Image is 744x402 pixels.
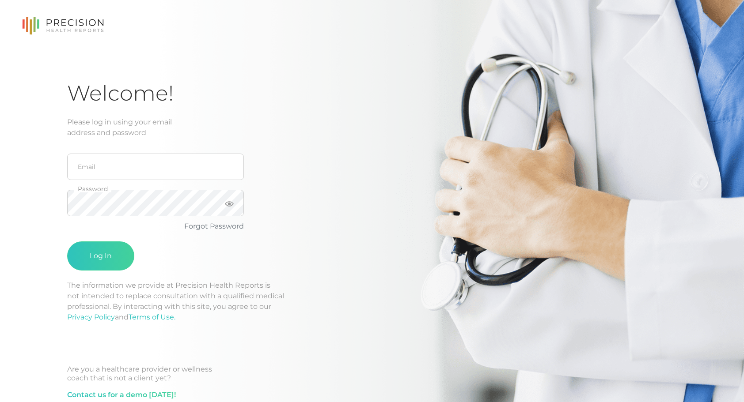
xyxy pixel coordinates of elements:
[67,365,677,383] div: Are you a healthcare provider or wellness coach that is not a client yet?
[67,117,677,138] div: Please log in using your email address and password
[67,154,244,180] input: Email
[67,241,134,271] button: Log In
[184,222,244,230] a: Forgot Password
[67,390,176,400] a: Contact us for a demo [DATE]!
[67,80,677,106] h1: Welcome!
[67,280,677,323] p: The information we provide at Precision Health Reports is not intended to replace consultation wi...
[129,313,175,321] a: Terms of Use.
[67,313,115,321] a: Privacy Policy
